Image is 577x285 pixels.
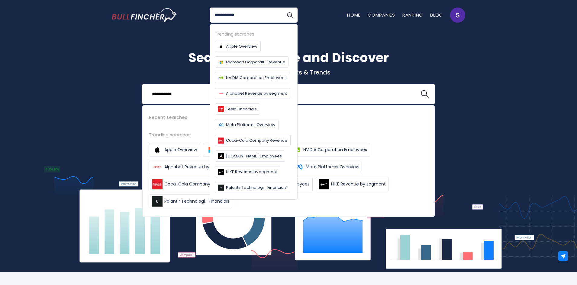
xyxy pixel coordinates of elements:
[306,164,359,170] span: Meta Platforms Overview
[218,59,224,65] img: Company logo
[290,160,362,174] a: Meta Platforms Overview
[112,48,465,67] h1: Search, Visualize and Discover
[149,131,428,138] div: Trending searches
[218,153,224,159] img: Company logo
[215,41,261,52] a: Apple Overview
[164,181,230,187] span: Coca-Cola Company Revenue
[215,182,290,193] a: Palantir Technologi... Financials
[282,8,298,23] button: Search
[218,43,224,49] img: Company logo
[215,150,285,162] a: [DOMAIN_NAME] Employees
[421,90,429,98] img: search icon
[226,90,287,97] span: Alphabet Revenue by segment
[112,8,177,22] img: Bullfincher logo
[215,72,290,83] a: NVIDIA Corporation Employees
[226,137,287,144] span: Coca-Cola Company Revenue
[164,164,230,170] span: Alphabet Revenue by segment
[226,184,287,191] span: Palantir Technologi... Financials
[215,88,290,99] a: Alphabet Revenue by segment
[149,114,428,121] div: Recent searches
[226,153,282,159] span: [DOMAIN_NAME] Employees
[215,166,280,177] a: NIKE Revenue by segment
[303,147,367,153] span: NVIDIA Corporation Employees
[226,59,285,65] span: Microsoft Corporati... Revenue
[226,43,257,49] span: Apple Overview
[288,143,370,157] a: NVIDIA Corporation Employees
[226,122,275,128] span: Meta Platforms Overview
[218,75,224,81] img: Company logo
[218,106,224,112] img: Company logo
[430,12,443,18] a: Blog
[149,177,233,191] a: Coca-Cola Company Revenue
[218,90,224,97] img: Company logo
[112,68,465,76] p: Company Insights & Trends
[149,194,232,208] a: Palantir Technologi... Financials
[149,160,233,174] a: Alphabet Revenue by segment
[164,147,197,153] span: Apple Overview
[331,181,386,187] span: NIKE Revenue by segment
[112,8,177,22] a: Go to homepage
[215,56,288,68] a: Microsoft Corporati... Revenue
[218,138,224,144] img: Company logo
[215,119,279,130] a: Meta Platforms Overview
[149,143,200,157] a: Apple Overview
[226,106,257,112] span: Tesla Financials
[215,135,291,146] a: Coca-Cola Company Revenue
[218,122,224,128] img: Company logo
[368,12,395,18] a: Companies
[347,12,360,18] a: Home
[215,31,293,38] div: Trending searches
[316,177,389,191] a: NIKE Revenue by segment
[402,12,423,18] a: Ranking
[218,169,224,175] img: Company logo
[112,116,465,122] p: What's trending
[226,74,287,81] span: NVIDIA Corporation Employees
[164,198,229,204] span: Palantir Technologi... Financials
[218,185,224,191] img: Company logo
[215,103,260,115] a: Tesla Financials
[226,169,277,175] span: NIKE Revenue by segment
[203,143,285,157] a: Microsoft Corporati... Revenue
